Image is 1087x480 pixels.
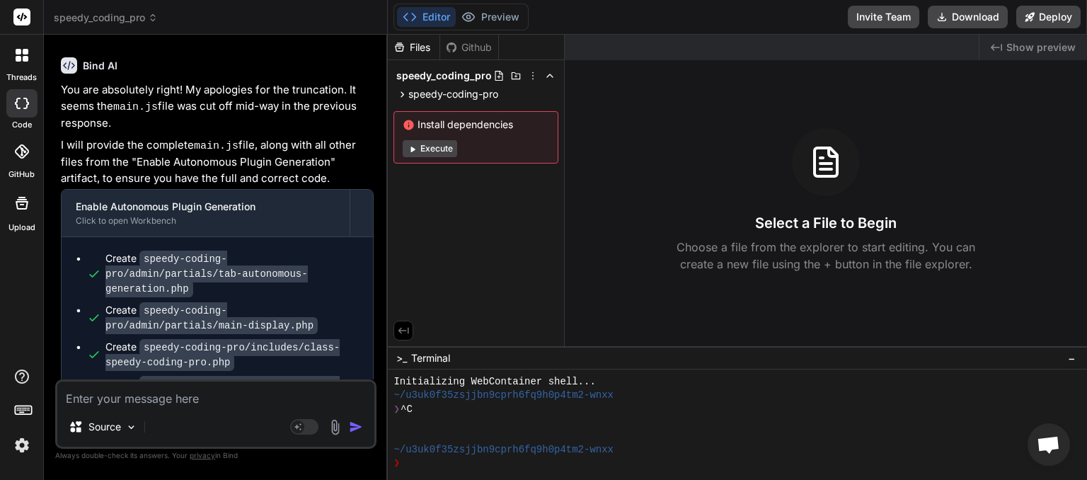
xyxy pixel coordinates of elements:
div: Create [105,340,359,370]
code: main.js [113,101,158,113]
p: You are absolutely right! My apologies for the truncation. It seems the file was cut off mid-way ... [61,82,374,132]
a: Open chat [1028,423,1070,466]
button: Invite Team [848,6,919,28]
button: Enable Autonomous Plugin GenerationClick to open Workbench [62,190,350,236]
button: − [1065,347,1079,370]
button: Editor [397,7,456,27]
code: speedy-coding-pro/includes/class-speedy-coding-pro.php [105,339,340,371]
img: settings [10,433,34,457]
h6: Bind AI [83,59,117,73]
button: Execute [403,140,457,157]
span: ^C [401,403,413,416]
code: main.js [194,140,238,152]
h3: Select a File to Begin [755,213,897,233]
span: Initializing WebContainer shell... [393,375,595,389]
span: ❯ [393,457,401,470]
div: Create [105,303,359,333]
div: Create [105,377,359,406]
div: Github [440,40,498,55]
div: Click to open Workbench [76,215,335,227]
div: Enable Autonomous Plugin Generation [76,200,335,214]
span: privacy [190,451,215,459]
button: Deploy [1016,6,1081,28]
button: Preview [456,7,525,27]
label: code [12,119,32,131]
p: Choose a file from the explorer to start editing. You can create a new file using the + button in... [667,239,984,273]
span: ~/u3uk0f35zsjjbn9cprh6fq9h0p4tm2-wnxx [393,443,614,457]
span: ❯ [393,403,401,416]
span: speedy_coding_pro [54,11,158,25]
span: Install dependencies [403,118,549,132]
code: speedy-coding-pro/admin/partials/tab-autonomous-generation.php [105,251,308,297]
img: icon [349,420,363,434]
span: ~/u3uk0f35zsjjbn9cprh6fq9h0p4tm2-wnxx [393,389,614,402]
p: Source [88,420,121,434]
div: Files [388,40,439,55]
p: I will provide the complete file, along with all other files from the "Enable Autonomous Plugin G... [61,137,374,187]
span: speedy-coding-pro [408,87,498,101]
code: speedy-coding-pro/includes/class-speedy-coding-pro-ajax.php [105,376,340,408]
code: speedy-coding-pro/admin/partials/main-display.php [105,302,318,334]
p: Always double-check its answers. Your in Bind [55,449,376,462]
button: Download [928,6,1008,28]
span: Show preview [1006,40,1076,55]
div: Create [105,251,359,296]
span: − [1068,351,1076,365]
img: attachment [327,419,343,435]
span: Terminal [411,351,450,365]
img: Pick Models [125,421,137,433]
span: >_ [396,351,407,365]
label: GitHub [8,168,35,181]
label: threads [6,72,37,84]
label: Upload [8,222,35,234]
span: speedy_coding_pro [396,69,492,83]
